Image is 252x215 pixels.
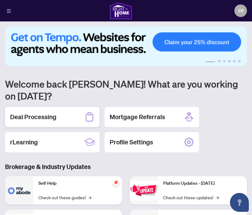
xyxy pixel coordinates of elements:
span: pushpin [112,179,120,186]
h1: Welcome back [PERSON_NAME]! What are you working on [DATE]? [5,78,247,102]
img: Self-Help [5,176,33,205]
h2: Profile Settings [110,138,153,147]
h2: Deal Processing [10,113,56,121]
button: 1 [205,60,215,62]
button: 4 [228,60,231,62]
button: 3 [223,60,226,62]
button: 5 [233,60,236,62]
img: logo [110,2,132,20]
img: Slide 0 [5,26,247,66]
h3: Brokerage & Industry Updates [5,162,247,171]
button: 6 [238,60,241,62]
h2: Mortgage Referrals [110,113,165,121]
span: → [88,194,91,201]
span: menu [7,9,11,13]
span: ER [238,7,243,14]
img: Platform Updates - June 23, 2025 [130,180,158,200]
h2: rLearning [10,138,38,147]
a: Check out these updates!→ [163,194,219,201]
button: 2 [218,60,220,62]
span: → [216,194,219,201]
p: Platform Updates - [DATE] [163,180,242,187]
button: Open asap [230,193,249,212]
p: Self-Help [38,180,117,187]
a: Check out these guides!→ [38,194,91,201]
